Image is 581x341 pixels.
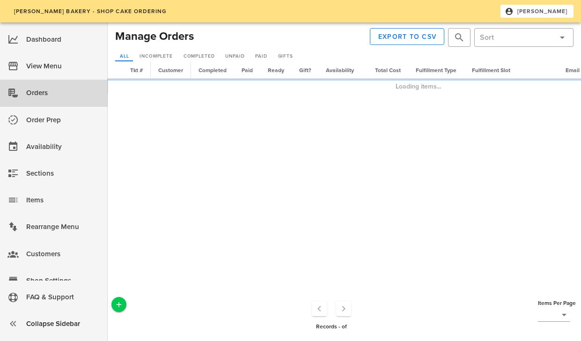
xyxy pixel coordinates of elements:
span: [PERSON_NAME] [507,7,568,15]
div: Availability [26,139,100,155]
button: prepend icon [454,32,465,43]
a: Completed [179,52,219,61]
input: Sort [480,30,553,45]
th: Availability [318,62,361,79]
span: Completed [199,67,227,74]
th: Customer [151,62,191,79]
th: Fulfillment Type [408,62,464,79]
div: Order Prep [26,112,100,128]
span: Availability [326,67,354,74]
span: [PERSON_NAME] Bakery - Shop Cake Ordering [13,8,167,15]
nav: Pagination Navigation [128,299,534,319]
div: Hit Enter to search [448,28,471,47]
span: Gifts [278,53,293,59]
div: Dashboard [26,32,100,47]
a: Incomplete [135,52,177,61]
button: Add a New Record [111,297,126,312]
span: Gift? [299,67,311,74]
span: Items Per Page [538,300,576,306]
div: Rearrange Menu [26,219,100,235]
th: Fulfillment Slot [464,62,558,79]
div: Records - of [126,320,536,333]
button: [PERSON_NAME] [500,5,574,18]
th: Tkt # [123,62,151,79]
h2: Manage Orders [115,28,194,45]
div: FAQ & Support [26,289,100,305]
th: Completed [191,62,234,79]
th: Paid [234,62,260,79]
span: Email [566,67,580,74]
span: Paid [242,67,253,74]
div: Orders [26,85,100,101]
span: Fulfillment Type [416,67,456,74]
div: Sections [26,166,100,181]
span: Incomplete [139,53,173,59]
a: Gifts [273,52,297,61]
a: [PERSON_NAME] Bakery - Shop Cake Ordering [7,5,173,18]
div: View Menu [26,59,100,74]
th: Ready [260,62,292,79]
a: Paid [251,52,272,61]
span: Paid [255,53,267,59]
span: Customer [158,67,183,74]
span: All [119,53,129,59]
div: Collapse Sidebar [26,316,100,332]
div: Shop Settings [26,273,100,289]
th: Gift? [292,62,318,79]
span: Total Cost [375,67,401,74]
a: All [115,52,133,61]
span: Export to CSV [378,33,437,41]
button: Export to CSV [370,28,445,45]
span: Ready [268,67,284,74]
span: Unpaid [225,53,244,59]
a: Unpaid [221,52,249,61]
div: Items [26,193,100,208]
span: Tkt # [130,67,143,74]
th: Total Cost [361,62,408,79]
div: Customers [26,246,100,262]
span: Fulfillment Slot [472,67,510,74]
span: Completed [183,53,215,59]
